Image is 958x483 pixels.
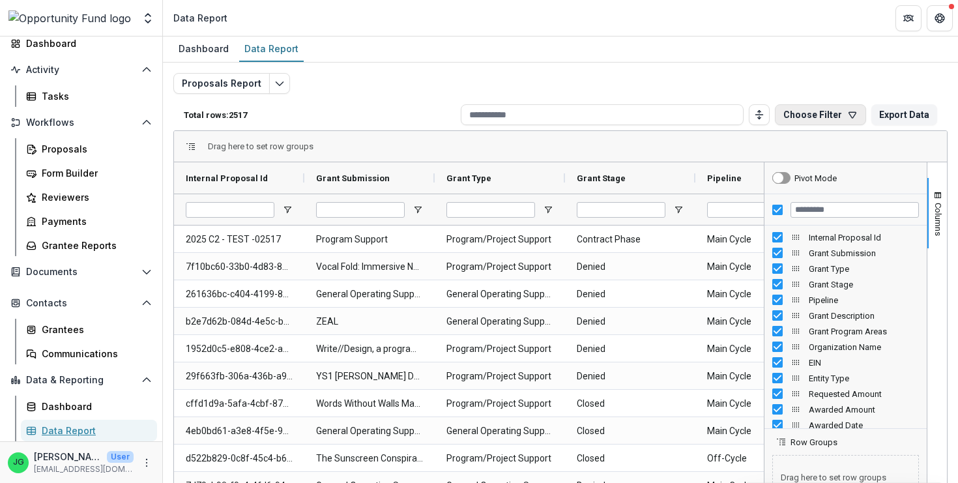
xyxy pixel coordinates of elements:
button: Open Workflows [5,112,157,133]
input: Filter Columns Input [791,202,919,218]
button: Open Documents [5,261,157,282]
span: Program/Project Support [446,390,553,417]
span: YS1 [PERSON_NAME] DA FIRST [316,363,423,390]
span: Grant Submission [316,173,390,183]
div: Requested Amount Column [764,386,927,402]
span: Denied [577,308,684,335]
input: Grant Submission Filter Input [316,202,405,218]
div: Pivot Mode [794,173,837,183]
span: Closed [577,445,684,472]
div: Data Report [239,39,304,58]
nav: breadcrumb [168,8,233,27]
div: Dashboard [173,39,234,58]
div: Reviewers [42,190,147,204]
div: Pipeline Column [764,292,927,308]
span: b2e7d62b-084d-4e5c-b1c6-8cb87af6a3e6 [186,308,293,335]
span: 261636bc-c404-4199-86e1-f13136445023 [186,281,293,308]
span: Internal Proposal Id [186,173,268,183]
span: Denied [577,281,684,308]
div: Row Groups [208,141,313,151]
span: Denied [577,336,684,362]
p: User [107,451,134,463]
span: General Operating Support [446,418,553,445]
button: Proposals Report [173,73,270,94]
input: Internal Proposal Id Filter Input [186,202,274,218]
button: Export Data [871,104,937,125]
div: Communications [42,347,147,360]
span: Main Cycle [707,281,814,308]
a: Dashboard [21,396,157,417]
a: Form Builder [21,162,157,184]
a: Data Report [239,37,304,62]
span: ZEAL [316,308,423,335]
span: General Operating Support [446,308,553,335]
img: Opportunity Fund logo [8,10,131,26]
span: 7f10bc60-33b0-4d83-8595-09e6afe943bb [186,254,293,280]
span: General Operating Support [446,281,553,308]
span: Main Cycle [707,390,814,417]
button: Open Activity [5,59,157,80]
div: Tasks [42,89,147,103]
span: Columns [933,203,943,236]
div: EIN Column [764,355,927,370]
span: Program/Project Support [446,363,553,390]
p: Total rows: 2517 [184,110,456,120]
span: EIN [809,358,919,368]
p: [EMAIL_ADDRESS][DOMAIN_NAME] [34,463,134,475]
a: Dashboard [173,37,234,62]
button: More [139,455,154,471]
span: General Operating Support Vigilance Theater Group [316,281,423,308]
div: Grant Stage Column [764,276,927,292]
button: Open Data & Reporting [5,370,157,390]
a: Proposals [21,138,157,160]
span: Contacts [26,298,136,309]
span: Denied [577,254,684,280]
span: Main Cycle [707,418,814,445]
span: Internal Proposal Id [809,233,919,242]
div: Jake Goodman [13,458,24,467]
button: Open Filter Menu [282,205,293,215]
span: Drag here to set row groups [208,141,313,151]
span: Pipeline [707,173,742,183]
input: Grant Type Filter Input [446,202,535,218]
span: 1952d0c5-e808-4ce2-aae1-e6bcaa356bbe [186,336,293,362]
span: Off-Cycle [707,445,814,472]
span: Closed [577,390,684,417]
span: General Operating Support for Vigilance Theater Group [316,418,423,445]
button: Open Contacts [5,293,157,314]
input: Pipeline Filter Input [707,202,796,218]
span: Grant Program Areas [809,327,919,336]
div: Entity Type Column [764,370,927,386]
span: Main Cycle [707,308,814,335]
div: Proposals [42,142,147,156]
span: The Sunscreen Conspiracy Collective [316,445,423,472]
span: cffd1d9a-5afa-4cbf-8728-e4b6ddafb1ac [186,390,293,417]
span: Write//Design, a program of Write [GEOGRAPHIC_DATA] [316,336,423,362]
span: Vocal Fold: Immersive Nozze di Figaro [316,254,423,280]
div: Payments [42,214,147,228]
button: Choose Filter [775,104,866,125]
a: Communications [21,343,157,364]
span: Program/Project Support [446,445,553,472]
div: Dashboard [42,400,147,413]
input: Grant Stage Filter Input [577,202,665,218]
a: Tasks [21,85,157,107]
span: Program Support [316,226,423,253]
div: Grant Submission Column [764,245,927,261]
span: Grant Type [809,264,919,274]
button: Toggle auto height [749,104,770,125]
p: [PERSON_NAME] [34,450,102,463]
span: Organization Name [809,342,919,352]
span: Awarded Date [809,420,919,430]
span: Program/Project Support [446,336,553,362]
a: Reviewers [21,186,157,208]
span: Requested Amount [809,389,919,399]
div: Awarded Amount Column [764,402,927,417]
button: Partners [895,5,922,31]
span: Data & Reporting [26,375,136,386]
span: Program/Project Support [446,226,553,253]
div: Data Report [173,11,227,25]
span: Pipeline [809,295,919,305]
span: Main Cycle [707,254,814,280]
a: Grantee Reports [21,235,157,256]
